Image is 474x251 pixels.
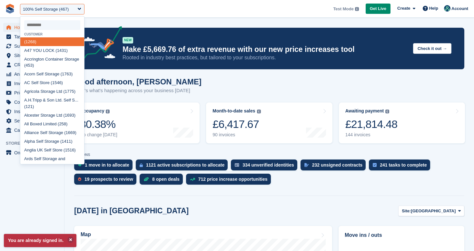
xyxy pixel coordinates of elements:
div: 241 tasks to complete [380,162,427,168]
p: Rooted in industry best practices, but tailored to your subscriptions. [123,54,408,61]
div: 334 unverified identities [242,162,294,168]
h2: Map [81,232,91,237]
div: £6,417.67 [212,118,261,131]
img: price-adjustments-announcement-icon-8257ccfd72463d97f412b2fc003d46551f7dbcb40ab6d574587a9cd5c0d94... [77,26,122,63]
span: Tasks [14,32,53,41]
a: 19 prospects to review [74,174,140,188]
img: task-75834270c22a3079a89374b754ae025e5fb1db73e45f91037f5363f120a921f8.svg [373,163,377,167]
div: Customer [20,33,84,36]
img: price_increase_opportunities-93ffe204e8149a01c8c9dc8f82e8f89637d9d84a8eef4429ea346261dce0b2c0.svg [190,178,195,181]
div: All Boxed Limited (258) [20,120,84,128]
p: You are already signed in. [4,234,76,247]
button: Check it out → [413,43,451,54]
img: contract_signature_icon-13c848040528278c33f63329250d36e43548de30e8caae1d1a13099fd9432cc5.svg [304,163,309,167]
a: menu [3,79,61,88]
a: Get Live [366,4,390,14]
img: icon-info-grey-7440780725fd019a000dd9b08b2336e03edf1995a4989e88bcd33f0948082b44.svg [355,7,359,11]
div: Alcester Storage Ltd (1693) [20,111,84,120]
div: Acorn Self Storage (1763) [20,70,84,79]
div: (1268) [20,37,84,46]
div: AC Self Store (1546) [20,79,84,87]
button: Site: [GEOGRAPHIC_DATA] [398,206,464,216]
div: Anglia UK Self Store (1516) [20,146,84,154]
a: Occupancy 80.38% No change [DATE] [74,102,200,143]
p: Here's what's happening across your business [DATE] [74,87,202,94]
span: Online Store [14,148,53,157]
h2: [DATE] in [GEOGRAPHIC_DATA] [74,207,189,215]
span: Capital [14,126,53,135]
img: icon-info-grey-7440780725fd019a000dd9b08b2336e03edf1995a4989e88bcd33f0948082b44.svg [257,110,261,113]
div: £21,814.48 [345,118,398,131]
div: Month-to-date sales [212,108,255,114]
span: Help [429,5,438,12]
div: A.H.Tripp & Son Ltd. Self S... (121) [20,96,84,111]
h1: Good afternoon, [PERSON_NAME] [74,77,202,86]
span: Home [14,23,53,32]
a: menu [3,51,61,60]
span: Sites [14,51,53,60]
img: deal-1b604bf984904fb50ccaf53a9ad4b4a5d6e5aea283cecdc64d6e3604feb123c2.svg [143,177,149,181]
div: 100% Self Storage (467) [23,6,69,13]
img: icon-info-grey-7440780725fd019a000dd9b08b2336e03edf1995a4989e88bcd33f0948082b44.svg [385,110,389,113]
div: Accrington Container Storage (453) [20,55,84,70]
div: 19 prospects to review [84,177,133,182]
span: Account [451,5,468,12]
div: Alliance Self Storage (1669) [20,128,84,137]
a: menu [3,70,61,79]
div: Agricola Storage Ltd (1775) [20,87,84,96]
a: 241 tasks to complete [369,159,433,174]
a: menu [3,60,61,69]
div: 8 open deals [152,177,180,182]
span: Site: [402,208,411,214]
a: 232 unsigned contracts [301,159,369,174]
span: [GEOGRAPHIC_DATA] [411,208,456,214]
img: active_subscription_to_allocate_icon-d502201f5373d7db506a760aba3b589e785aa758c864c3986d89f69b8ff3... [140,163,143,167]
a: 8 open deals [140,174,186,188]
img: Jennifer Ofodile [444,5,450,12]
span: Create [397,5,410,12]
img: prospect-51fa495bee0391a8d652442698ab0144808aea92771e9ea1ae160a38d050c398.svg [78,177,81,181]
p: Make £5,669.76 of extra revenue with our new price increases tool [123,45,408,54]
span: CRM [14,60,53,69]
img: move_ins_to_allocate_icon-fdf77a2bb77ea45bf5b3d319d69a93e2d87916cf1d5bf7949dd705db3b84f3ca.svg [78,163,82,167]
span: Pricing [14,88,53,97]
div: NEW [123,37,133,43]
div: 1121 active subscriptions to allocate [146,162,225,168]
a: 712 price increase opportunities [186,174,274,188]
a: 1 move in to allocate [74,159,136,174]
a: 334 unverified identities [231,159,301,174]
a: menu [3,32,61,41]
a: menu [3,23,61,32]
span: Storefront [6,140,64,147]
div: Awaiting payment [345,108,384,114]
a: menu [3,88,61,97]
a: menu [3,98,61,107]
div: Ards Self Storage and Removals (1083) [20,154,84,169]
span: Subscriptions [14,42,53,51]
p: ACTIONS [74,153,464,157]
img: verify_identity-adf6edd0f0f0b5bbfe63781bf79b02c33cf7c696d77639b501bdc392416b5a36.svg [235,163,239,167]
a: Awaiting payment £21,814.48 144 invoices [339,102,465,143]
a: 1121 active subscriptions to allocate [136,159,231,174]
img: icon-info-grey-7440780725fd019a000dd9b08b2336e03edf1995a4989e88bcd33f0948082b44.svg [106,110,110,113]
a: menu [3,42,61,51]
span: Insurance [14,107,53,116]
span: Invoices [14,79,53,88]
span: Analytics [14,70,53,79]
a: menu [3,116,61,125]
div: 712 price increase opportunities [198,177,268,182]
div: 80.38% [80,118,117,131]
div: Alpha Self Storage (1411) [20,137,84,146]
div: 232 unsigned contracts [312,162,362,168]
div: 1 move in to allocate [85,162,129,168]
span: Coupons [14,98,53,107]
div: 144 invoices [345,132,398,138]
a: menu [3,107,61,116]
a: menu [3,126,61,135]
span: Test Mode [333,6,353,12]
a: menu [3,148,61,157]
div: A47 YOU LOCK (1431) [20,46,84,55]
span: Get Live [370,5,386,12]
span: Settings [14,116,53,125]
img: stora-icon-8386f47178a22dfd0bd8f6a31ec36ba5ce8667c1dd55bd0f319d3a0aa187defe.svg [5,4,15,14]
